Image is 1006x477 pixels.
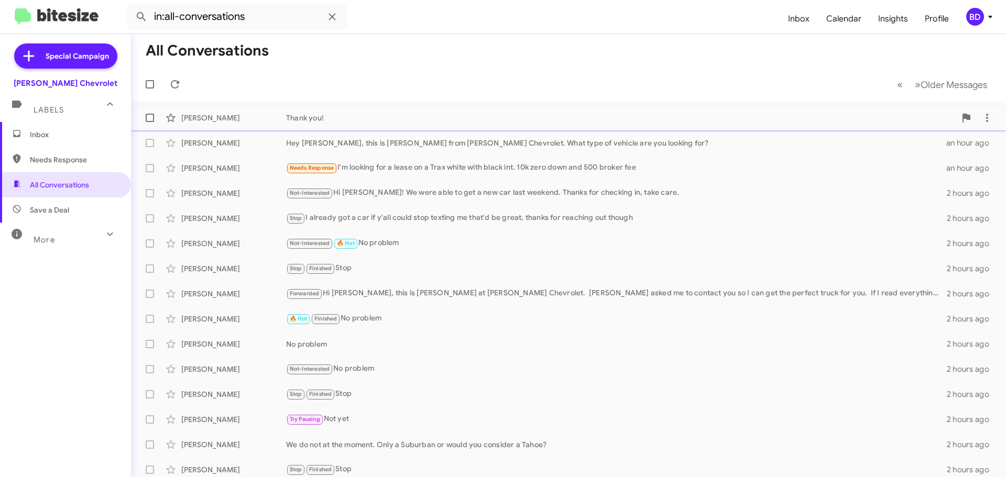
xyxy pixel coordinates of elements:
[181,439,286,450] div: [PERSON_NAME]
[946,163,998,173] div: an hour ago
[127,4,347,29] input: Search
[915,78,921,91] span: »
[947,464,998,475] div: 2 hours ago
[286,413,947,425] div: Not yet
[947,188,998,198] div: 2 hours ago
[909,74,993,95] button: Next
[290,416,320,423] span: Try Pausing
[290,391,302,397] span: Stop
[181,138,286,148] div: [PERSON_NAME]
[947,289,998,299] div: 2 hours ago
[916,4,957,34] a: Profile
[286,388,947,400] div: Stop
[34,235,55,245] span: More
[286,138,946,148] div: Hey [PERSON_NAME], this is [PERSON_NAME] from [PERSON_NAME] Chevrolet. What type of vehicle are y...
[286,363,947,375] div: No problem
[286,237,947,249] div: No problem
[290,315,308,322] span: 🔥 Hot
[286,262,947,274] div: Stop
[286,287,947,299] div: Hi [PERSON_NAME], this is [PERSON_NAME] at [PERSON_NAME] Chevrolet. [PERSON_NAME] asked me to con...
[34,105,64,115] span: Labels
[290,240,330,247] span: Not-Interested
[286,313,947,325] div: No problem
[181,464,286,475] div: [PERSON_NAME]
[287,289,322,299] span: Forwarded
[286,212,947,224] div: I already got a car if y'all could stop texting me that'd be great, thanks for reaching out though
[181,263,286,274] div: [PERSON_NAME]
[14,43,117,69] a: Special Campaign
[181,389,286,400] div: [PERSON_NAME]
[818,4,870,34] a: Calendar
[46,51,109,61] span: Special Campaign
[181,188,286,198] div: [PERSON_NAME]
[290,215,302,221] span: Stop
[286,439,947,450] div: We do not at the moment. Only a Suburban or would you consider a Tahoe?
[946,138,998,148] div: an hour ago
[181,238,286,249] div: [PERSON_NAME]
[181,113,286,123] div: [PERSON_NAME]
[181,163,286,173] div: [PERSON_NAME]
[870,4,916,34] a: Insights
[947,389,998,400] div: 2 hours ago
[921,79,987,91] span: Older Messages
[337,240,355,247] span: 🔥 Hot
[290,365,330,372] span: Not-Interested
[290,190,330,196] span: Not-Interested
[286,339,947,349] div: No problem
[290,265,302,272] span: Stop
[286,187,947,199] div: Hi [PERSON_NAME]! We were able to get a new car last weekend. Thanks for checking in, take care.
[957,8,994,26] button: BD
[309,466,332,473] span: Finished
[14,78,117,88] div: [PERSON_NAME] Chevrolet
[947,364,998,374] div: 2 hours ago
[146,42,269,59] h1: All Conversations
[30,205,69,215] span: Save a Deal
[181,364,286,374] div: [PERSON_NAME]
[286,463,947,475] div: Stop
[947,263,998,274] div: 2 hours ago
[30,129,119,140] span: Inbox
[947,439,998,450] div: 2 hours ago
[780,4,818,34] a: Inbox
[286,113,956,123] div: Thank you!
[947,339,998,349] div: 2 hours ago
[290,164,334,171] span: Needs Response
[947,414,998,425] div: 2 hours ago
[30,180,89,190] span: All Conversations
[286,162,946,174] div: I'm looking for a lease on a Trax white with black int. 10k zero down and 500 broker fee
[947,314,998,324] div: 2 hours ago
[891,74,909,95] button: Previous
[947,238,998,249] div: 2 hours ago
[181,289,286,299] div: [PERSON_NAME]
[181,314,286,324] div: [PERSON_NAME]
[897,78,903,91] span: «
[181,414,286,425] div: [PERSON_NAME]
[314,315,337,322] span: Finished
[309,391,332,397] span: Finished
[966,8,984,26] div: BD
[181,213,286,224] div: [PERSON_NAME]
[181,339,286,349] div: [PERSON_NAME]
[30,154,119,165] span: Needs Response
[290,466,302,473] span: Stop
[309,265,332,272] span: Finished
[891,74,993,95] nav: Page navigation example
[947,213,998,224] div: 2 hours ago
